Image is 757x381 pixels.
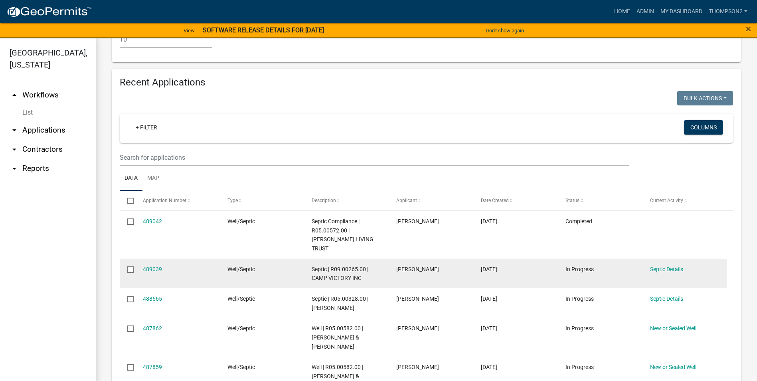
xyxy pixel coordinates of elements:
[396,198,417,203] span: Applicant
[611,4,633,19] a: Home
[227,198,238,203] span: Type
[677,91,733,105] button: Bulk Actions
[746,23,751,34] span: ×
[482,24,527,37] button: Don't show again
[650,296,683,302] a: Septic Details
[312,198,336,203] span: Description
[565,266,594,272] span: In Progress
[565,218,592,224] span: Completed
[142,166,164,191] a: Map
[135,191,219,210] datatable-header-cell: Application Number
[120,166,142,191] a: Data
[143,218,162,224] a: 489042
[642,191,727,210] datatable-header-cell: Current Activity
[565,296,594,302] span: In Progress
[481,364,497,370] span: 10/03/2025
[304,191,389,210] datatable-header-cell: Description
[10,164,19,173] i: arrow_drop_down
[481,325,497,331] span: 10/03/2025
[129,120,164,135] a: + Filter
[312,218,374,252] span: Septic Compliance | R05.00572.00 | KEENEY CRAVATH LIVING TRUST
[565,198,579,203] span: Status
[650,364,696,370] a: New or Sealed Well
[312,296,368,311] span: Septic | R05.00328.00 | MARK ANTHONY GRANER
[473,191,558,210] datatable-header-cell: Date Created
[396,218,439,224] span: Darrin
[746,24,751,34] button: Close
[143,325,162,331] a: 487862
[650,198,683,203] span: Current Activity
[10,145,19,154] i: arrow_drop_down
[312,325,363,350] span: Well | R05.00582.00 | R LYMAN & ANN C SMITH
[481,218,497,224] span: 10/07/2025
[684,120,723,135] button: Columns
[203,26,324,34] strong: SOFTWARE RELEASE DETAILS FOR [DATE]
[558,191,642,210] datatable-header-cell: Status
[143,296,162,302] a: 488665
[481,296,497,302] span: 10/06/2025
[396,325,439,331] span: Shari Bartlett
[143,266,162,272] a: 489039
[650,266,683,272] a: Septic Details
[481,266,497,272] span: 10/07/2025
[227,325,255,331] span: Well/Septic
[396,266,439,272] span: Shari Bartlett
[10,90,19,100] i: arrow_drop_up
[180,24,198,37] a: View
[219,191,304,210] datatable-header-cell: Type
[565,364,594,370] span: In Progress
[143,198,186,203] span: Application Number
[227,296,255,302] span: Well/Septic
[10,125,19,135] i: arrow_drop_down
[706,4,751,19] a: Thompson2
[565,325,594,331] span: In Progress
[143,364,162,370] a: 487859
[120,149,629,166] input: Search for applications
[650,325,696,331] a: New or Sealed Well
[389,191,473,210] datatable-header-cell: Applicant
[227,266,255,272] span: Well/Septic
[312,266,368,282] span: Septic | R09.00265.00 | CAMP VICTORY INC
[227,364,255,370] span: Well/Septic
[633,4,657,19] a: Admin
[227,218,255,224] span: Well/Septic
[396,296,439,302] span: Shari Bartlett
[120,191,135,210] datatable-header-cell: Select
[396,364,439,370] span: Shari Bartlett
[481,198,509,203] span: Date Created
[657,4,706,19] a: My Dashboard
[120,77,733,88] h4: Recent Applications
